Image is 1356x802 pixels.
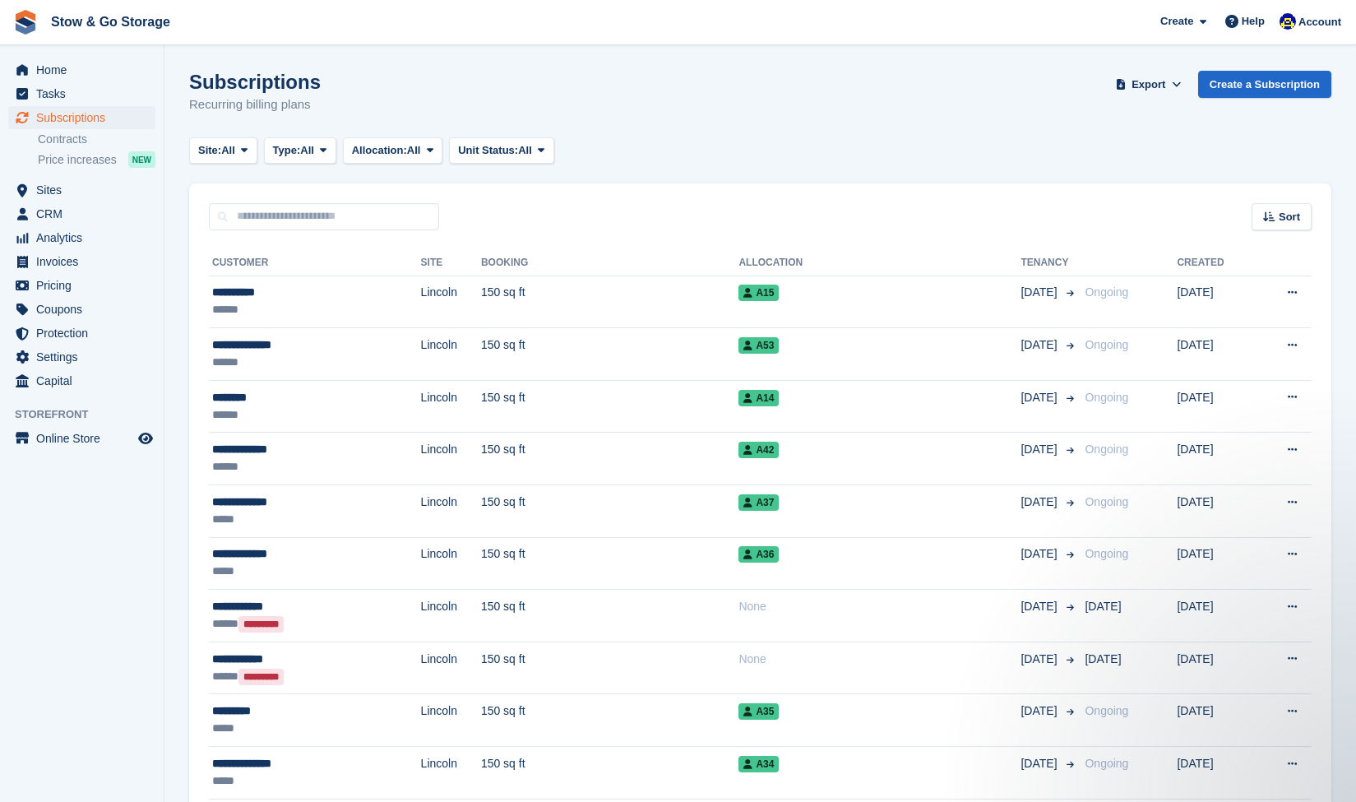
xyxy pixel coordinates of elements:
h1: Subscriptions [189,71,321,93]
span: A15 [738,285,779,301]
span: Sort [1279,209,1300,225]
td: [DATE] [1177,433,1254,485]
td: 150 sq ft [481,485,739,538]
span: [DATE] [1020,598,1060,615]
span: [DATE] [1085,652,1121,665]
span: Ongoing [1085,443,1128,456]
td: 150 sq ft [481,537,739,590]
span: Site: [198,142,221,159]
span: All [518,142,532,159]
td: 150 sq ft [481,747,739,800]
span: [DATE] [1020,651,1060,668]
span: Ongoing [1085,338,1128,351]
button: Type: All [264,137,336,165]
td: [DATE] [1177,747,1254,800]
button: Export [1113,71,1185,98]
button: Unit Status: All [449,137,553,165]
span: All [300,142,314,159]
div: None [738,651,1020,668]
td: 150 sq ft [481,433,739,485]
td: Lincoln [421,590,481,642]
td: Lincoln [421,642,481,694]
a: menu [8,427,155,450]
a: Price increases NEW [38,151,155,169]
a: menu [8,369,155,392]
div: NEW [128,151,155,168]
span: Account [1298,14,1341,30]
td: [DATE] [1177,276,1254,328]
td: 150 sq ft [481,380,739,433]
span: Unit Status: [458,142,518,159]
span: Invoices [36,250,135,273]
span: Ongoing [1085,391,1128,404]
span: [DATE] [1020,389,1060,406]
td: [DATE] [1177,485,1254,538]
a: menu [8,58,155,81]
a: Contracts [38,132,155,147]
span: A37 [738,494,779,511]
span: A14 [738,390,779,406]
th: Customer [209,250,421,276]
td: [DATE] [1177,537,1254,590]
span: Settings [36,345,135,369]
span: [DATE] [1020,702,1060,720]
td: [DATE] [1177,642,1254,694]
td: 150 sq ft [481,590,739,642]
td: Lincoln [421,433,481,485]
span: [DATE] [1020,545,1060,563]
span: Pricing [36,274,135,297]
span: All [221,142,235,159]
span: Ongoing [1085,285,1128,299]
button: Allocation: All [343,137,443,165]
span: Help [1242,13,1265,30]
button: Site: All [189,137,257,165]
span: Subscriptions [36,106,135,129]
span: Export [1132,76,1165,93]
span: Type: [273,142,301,159]
span: Home [36,58,135,81]
span: Ongoing [1085,757,1128,770]
td: 150 sq ft [481,694,739,747]
span: [DATE] [1085,600,1121,613]
td: Lincoln [421,694,481,747]
span: CRM [36,202,135,225]
span: Coupons [36,298,135,321]
span: A34 [738,756,779,772]
span: Ongoing [1085,495,1128,508]
a: menu [8,202,155,225]
a: menu [8,345,155,369]
span: A42 [738,442,779,458]
a: menu [8,82,155,105]
span: A53 [738,337,779,354]
span: Allocation: [352,142,407,159]
td: 150 sq ft [481,642,739,694]
td: 150 sq ft [481,328,739,381]
div: None [738,598,1020,615]
span: Sites [36,178,135,202]
a: menu [8,274,155,297]
span: Capital [36,369,135,392]
span: Ongoing [1085,547,1128,560]
span: [DATE] [1020,755,1060,772]
td: Lincoln [421,380,481,433]
span: A36 [738,546,779,563]
a: menu [8,322,155,345]
th: Site [421,250,481,276]
th: Allocation [738,250,1020,276]
span: A35 [738,703,779,720]
span: All [407,142,421,159]
img: Rob Good-Stephenson [1280,13,1296,30]
span: Analytics [36,226,135,249]
span: Price increases [38,152,117,168]
td: [DATE] [1177,694,1254,747]
th: Tenancy [1020,250,1078,276]
a: menu [8,178,155,202]
td: 150 sq ft [481,276,739,328]
span: Storefront [15,406,164,423]
a: menu [8,298,155,321]
span: Online Store [36,427,135,450]
td: Lincoln [421,328,481,381]
span: Protection [36,322,135,345]
a: menu [8,106,155,129]
img: stora-icon-8386f47178a22dfd0bd8f6a31ec36ba5ce8667c1dd55bd0f319d3a0aa187defe.svg [13,10,38,35]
